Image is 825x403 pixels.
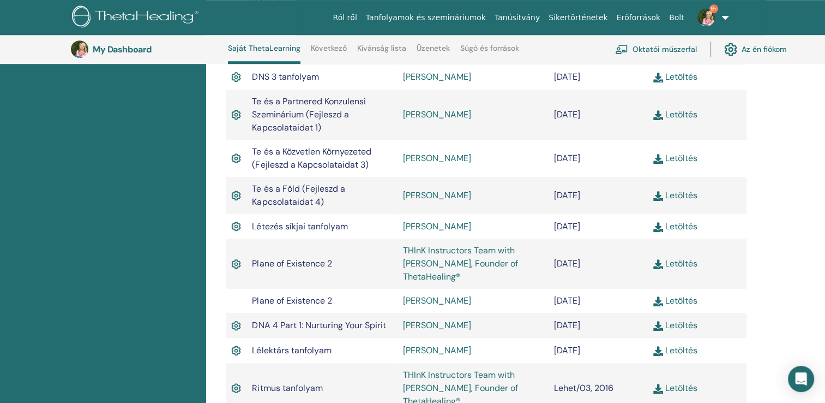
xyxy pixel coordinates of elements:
[252,96,365,133] span: Te és a Partnered Konzulensi Szeminárium (Fejleszd a Kapcsolataidat 1)
[549,239,647,289] td: [DATE]
[71,40,88,58] img: default.jpg
[403,245,518,282] a: THInK Instructors Team with [PERSON_NAME], Founder of ThetaHealing®
[665,8,689,28] a: Bolt
[653,222,663,232] img: download.svg
[252,345,331,356] span: Lélektárs tanfolyam
[724,37,787,61] a: Az én fiókom
[231,188,241,203] img: Active Certificate
[228,44,300,64] a: Saját ThetaLearning
[231,343,241,358] img: Active Certificate
[231,381,241,395] img: Active Certificate
[615,44,628,54] img: chalkboard-teacher.svg
[252,146,371,170] span: Te és a Közvetlen Környezeted (Fejleszd a Kapcsolataidat 3)
[231,70,241,84] img: Active Certificate
[549,177,647,214] td: [DATE]
[653,319,697,331] a: Letöltés
[252,71,318,82] span: DNS 3 tanfolyam
[403,152,471,164] a: [PERSON_NAME]
[357,44,406,61] a: Kívánság lista
[653,109,697,120] a: Letöltés
[362,8,490,28] a: Tanfolyamok és szemináriumok
[549,289,647,313] td: [DATE]
[460,44,519,61] a: Súgó és források
[653,295,697,306] a: Letöltés
[544,8,612,28] a: Sikertörténetek
[403,71,471,82] a: [PERSON_NAME]
[490,8,544,28] a: Tanúsítvány
[653,382,697,394] a: Letöltés
[549,64,647,90] td: [DATE]
[615,37,697,61] a: Oktatói műszerfal
[417,44,450,61] a: Üzenetek
[653,110,663,120] img: download.svg
[653,258,697,269] a: Letöltés
[653,259,663,269] img: download.svg
[653,71,697,82] a: Letöltés
[549,313,647,338] td: [DATE]
[231,257,241,271] img: Active Certificate
[403,221,471,232] a: [PERSON_NAME]
[403,109,471,120] a: [PERSON_NAME]
[311,44,347,61] a: Következő
[653,297,663,306] img: download.svg
[252,258,332,269] span: Plane of Existence 2
[709,4,718,13] span: 9+
[724,40,737,58] img: cog.svg
[231,319,241,333] img: Active Certificate
[549,338,647,363] td: [DATE]
[549,90,647,140] td: [DATE]
[93,44,202,55] h3: My Dashboard
[653,191,663,201] img: download.svg
[72,5,202,30] img: logo.png
[653,154,663,164] img: download.svg
[231,220,241,234] img: Active Certificate
[252,183,345,208] span: Te és a Föld (Fejleszd a Kapcsolataidat 4)
[612,8,665,28] a: Erőforrások
[653,152,697,164] a: Letöltés
[549,140,647,177] td: [DATE]
[231,151,241,165] img: Active Certificate
[252,319,386,331] span: DNA 4 Part 1: Nurturing Your Spirit
[231,108,241,122] img: Active Certificate
[653,189,697,201] a: Letöltés
[403,319,471,331] a: [PERSON_NAME]
[549,214,647,239] td: [DATE]
[653,384,663,394] img: download.svg
[403,345,471,356] a: [PERSON_NAME]
[653,346,663,356] img: download.svg
[653,321,663,331] img: download.svg
[403,189,471,201] a: [PERSON_NAME]
[653,221,697,232] a: Letöltés
[252,382,322,394] span: Ritmus tanfolyam
[653,345,697,356] a: Letöltés
[403,295,471,306] a: [PERSON_NAME]
[653,73,663,82] img: download.svg
[697,9,715,26] img: default.jpg
[252,221,347,232] span: Létezés síkjai tanfolyam
[788,366,814,392] div: Open Intercom Messenger
[329,8,362,28] a: Ról ről
[252,295,332,306] span: Plane of Existence 2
